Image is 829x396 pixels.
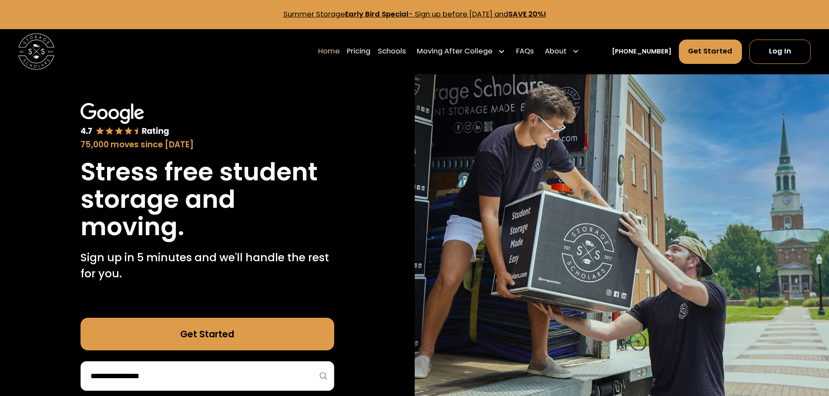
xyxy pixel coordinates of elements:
[347,39,370,64] a: Pricing
[18,33,54,70] a: home
[612,47,671,57] a: [PHONE_NUMBER]
[81,103,169,137] img: Google 4.7 star rating
[81,318,334,350] a: Get Started
[283,9,546,19] a: Summer StorageEarly Bird Special- Sign up before [DATE] andSAVE 20%!
[749,40,811,64] a: Log In
[345,9,409,19] strong: Early Bird Special
[545,46,567,57] div: About
[679,40,742,64] a: Get Started
[18,33,54,70] img: Storage Scholars main logo
[541,39,583,64] div: About
[378,39,406,64] a: Schools
[318,39,340,64] a: Home
[413,39,509,64] div: Moving After College
[81,139,334,151] div: 75,000 moves since [DATE]
[417,46,493,57] div: Moving After College
[516,39,534,64] a: FAQs
[81,158,334,240] h1: Stress free student storage and moving.
[508,9,546,19] strong: SAVE 20%!
[81,250,334,282] p: Sign up in 5 minutes and we'll handle the rest for you.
